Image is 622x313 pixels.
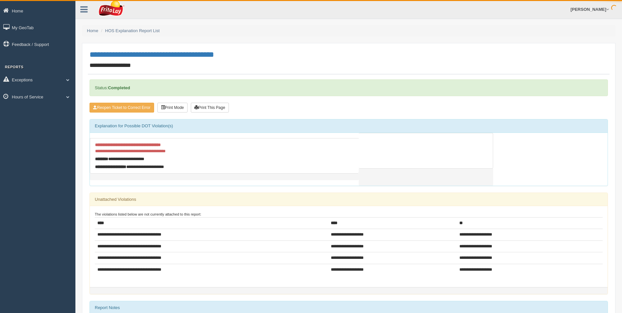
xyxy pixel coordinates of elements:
[105,28,160,33] a: HOS Explanation Report List
[157,103,188,113] button: Print Mode
[90,119,608,133] div: Explanation for Possible DOT Violation(s)
[87,28,98,33] a: Home
[90,103,154,113] button: Reopen Ticket
[108,85,130,90] strong: Completed
[90,79,608,96] div: Status:
[90,193,608,206] div: Unattached Violations
[95,212,201,216] small: The violations listed below are not currently attached to this report:
[191,103,229,113] button: Print This Page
